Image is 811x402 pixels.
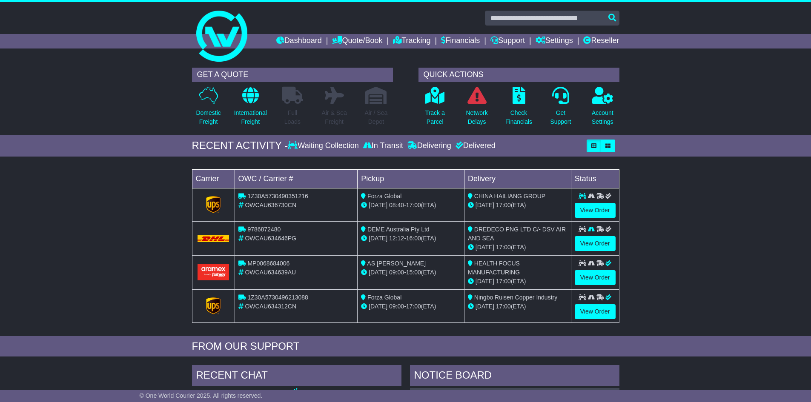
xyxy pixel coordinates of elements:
[406,269,421,276] span: 15:00
[453,141,496,151] div: Delivered
[406,303,421,310] span: 17:00
[441,34,480,48] a: Financials
[361,141,405,151] div: In Transit
[496,278,511,285] span: 17:00
[474,294,557,301] span: Ningbo Ruisen Copper Industry
[389,269,404,276] span: 09:00
[476,303,494,310] span: [DATE]
[361,302,461,311] div: - (ETA)
[583,34,619,48] a: Reseller
[332,34,382,48] a: Quote/Book
[505,86,533,131] a: CheckFinancials
[247,260,289,267] span: MP0068684006
[466,108,487,126] p: Network Delays
[235,169,358,188] td: OWC / Carrier #
[464,169,571,188] td: Delivery
[505,108,532,126] p: Check Financials
[245,235,296,242] span: OWCAU634646PG
[245,202,296,208] span: OWCAU636730CN
[206,297,221,314] img: GetCarrierServiceLogo
[575,270,616,285] a: View Order
[465,86,488,131] a: NetworkDelays
[468,243,567,252] div: (ETA)
[575,203,616,218] a: View Order
[496,202,511,208] span: 17:00
[365,108,388,126] p: Air / Sea Depot
[389,235,404,242] span: 12:12
[192,140,288,152] div: RECENT ACTIVITY -
[322,108,347,126] p: Air & Sea Freight
[496,303,511,310] span: 17:00
[389,202,404,208] span: 08:40
[591,86,614,131] a: AccountSettings
[490,34,525,48] a: Support
[245,269,296,276] span: OWCAU634639AU
[468,260,520,276] span: HEALTH FOCUS MANUFACTURING
[192,68,393,82] div: GET A QUOTE
[367,226,430,233] span: DEME Australia Pty Ltd
[196,108,221,126] p: Domestic Freight
[192,169,235,188] td: Carrier
[468,201,567,210] div: (ETA)
[575,236,616,251] a: View Order
[247,294,308,301] span: 1Z30A5730496213088
[550,86,571,131] a: GetSupport
[496,244,511,251] span: 17:00
[369,235,387,242] span: [DATE]
[425,108,445,126] p: Track a Parcel
[247,193,308,200] span: 1Z30A5730490351216
[276,34,322,48] a: Dashboard
[206,196,221,213] img: GetCarrierServiceLogo
[468,302,567,311] div: (ETA)
[367,193,401,200] span: Forza Global
[361,201,461,210] div: - (ETA)
[418,68,619,82] div: QUICK ACTIONS
[575,304,616,319] a: View Order
[361,268,461,277] div: - (ETA)
[476,244,494,251] span: [DATE]
[358,169,464,188] td: Pickup
[406,202,421,208] span: 17:00
[369,202,387,208] span: [DATE]
[245,303,296,310] span: OWCAU634312CN
[476,202,494,208] span: [DATE]
[468,226,566,242] span: DREDECO PNG LTD C/- DSV AIR AND SEA
[234,108,267,126] p: International Freight
[361,234,461,243] div: - (ETA)
[425,86,445,131] a: Track aParcel
[592,108,613,126] p: Account Settings
[198,235,229,242] img: DHL.png
[247,226,281,233] span: 9786872480
[192,340,619,353] div: FROM OUR SUPPORT
[369,269,387,276] span: [DATE]
[389,303,404,310] span: 09:00
[195,86,221,131] a: DomesticFreight
[476,278,494,285] span: [DATE]
[288,141,361,151] div: Waiting Collection
[406,235,421,242] span: 16:00
[198,264,229,280] img: Aramex.png
[282,108,303,126] p: Full Loads
[367,260,426,267] span: AS [PERSON_NAME]
[405,141,453,151] div: Delivering
[468,277,567,286] div: (ETA)
[234,86,267,131] a: InternationalFreight
[393,34,430,48] a: Tracking
[550,108,571,126] p: Get Support
[367,294,401,301] span: Forza Global
[140,392,263,399] span: © One World Courier 2025. All rights reserved.
[571,169,619,188] td: Status
[474,193,545,200] span: CHINA HAILIANG GROUP
[192,365,401,388] div: RECENT CHAT
[410,365,619,388] div: NOTICE BOARD
[536,34,573,48] a: Settings
[369,303,387,310] span: [DATE]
